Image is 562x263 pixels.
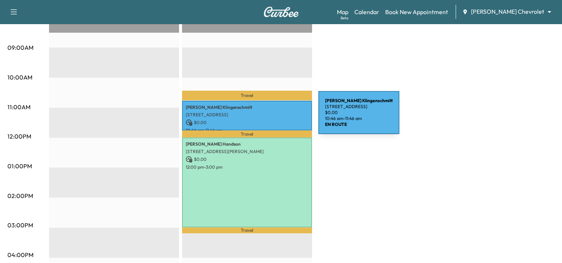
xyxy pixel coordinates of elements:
[186,164,308,170] p: 12:00 pm - 3:00 pm
[7,221,33,230] p: 03:00PM
[7,191,33,200] p: 02:00PM
[471,7,544,16] span: [PERSON_NAME] Chevrolet
[182,130,312,137] p: Travel
[186,127,308,133] p: 10:46 am - 11:46 am
[186,149,308,155] p: [STREET_ADDRESS][PERSON_NAME]
[354,7,379,16] a: Calendar
[337,7,348,16] a: MapBeta
[186,112,308,118] p: [STREET_ADDRESS]
[186,119,308,126] p: $ 0.00
[7,250,33,259] p: 04:00PM
[7,132,31,141] p: 12:00PM
[186,104,308,110] p: [PERSON_NAME] Klingenschmitt
[186,156,308,163] p: $ 0.00
[385,7,448,16] a: Book New Appointment
[7,43,33,52] p: 09:00AM
[263,7,299,17] img: Curbee Logo
[7,103,30,111] p: 11:00AM
[182,91,312,101] p: Travel
[186,141,308,147] p: [PERSON_NAME] Handson
[182,227,312,233] p: Travel
[341,15,348,21] div: Beta
[7,162,32,171] p: 01:00PM
[7,73,32,82] p: 10:00AM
